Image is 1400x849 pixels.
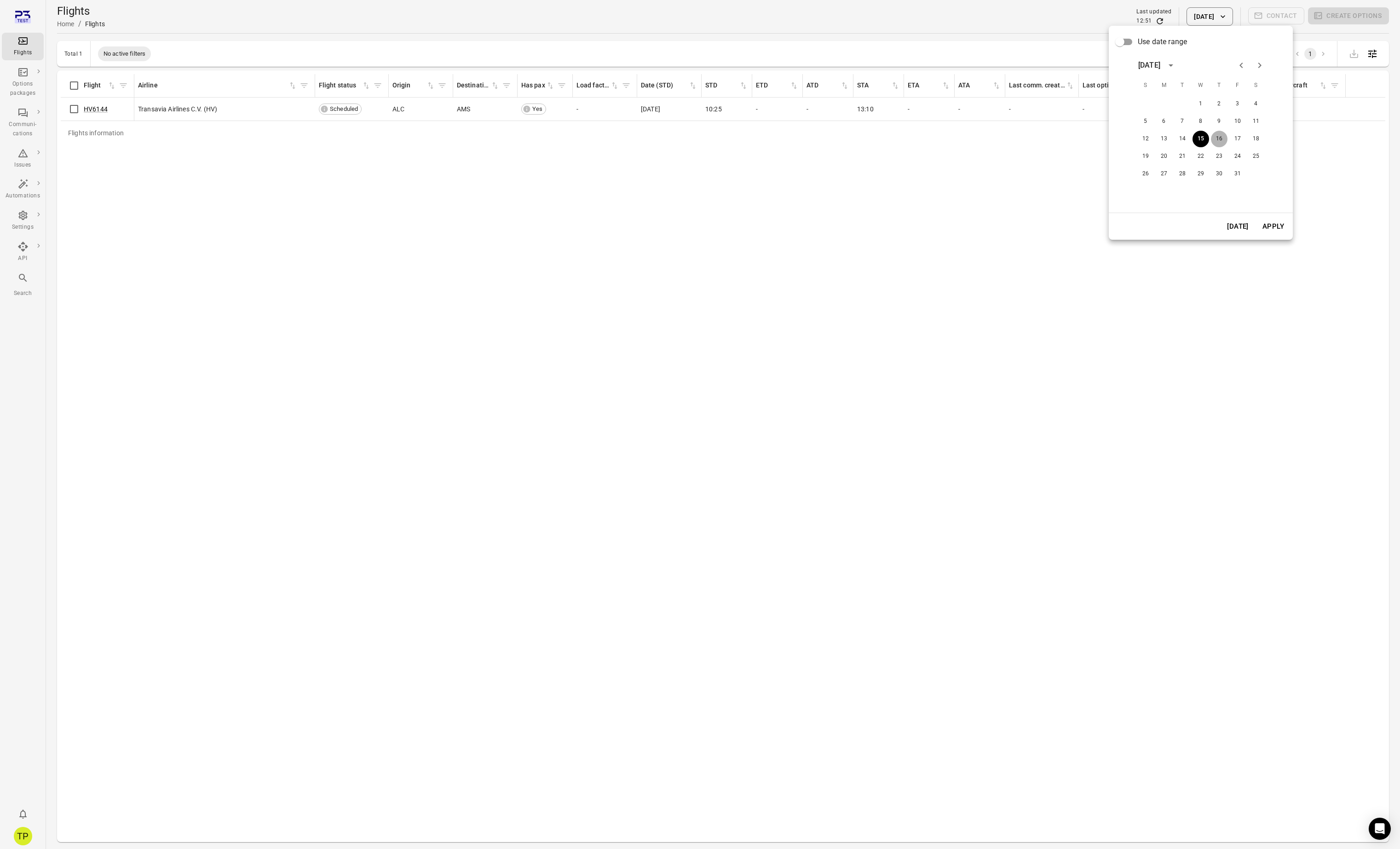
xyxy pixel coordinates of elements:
[1257,217,1289,236] button: Apply
[1193,166,1209,182] button: 29
[1229,131,1246,147] button: 17
[1174,148,1191,165] button: 21
[1174,166,1191,182] button: 28
[1193,113,1209,130] button: 8
[1193,148,1209,165] button: 22
[1211,148,1227,165] button: 23
[1138,60,1160,71] div: [DATE]
[1229,166,1246,182] button: 31
[1156,131,1172,147] button: 13
[1174,76,1191,95] span: Tuesday
[1137,76,1154,95] span: Sunday
[1137,166,1154,182] button: 26
[1248,96,1264,112] button: 4
[1250,56,1269,75] button: Next month
[1211,96,1227,112] button: 2
[1174,113,1191,130] button: 7
[1248,76,1264,95] span: Saturday
[1211,76,1227,95] span: Thursday
[1211,166,1227,182] button: 30
[1248,148,1264,165] button: 25
[1137,131,1154,147] button: 12
[1174,131,1191,147] button: 14
[1193,96,1209,112] button: 1
[1156,76,1172,95] span: Monday
[1211,113,1227,130] button: 9
[1229,76,1246,95] span: Friday
[1229,96,1246,112] button: 3
[1229,113,1246,130] button: 10
[1232,56,1250,75] button: Previous month
[1156,166,1172,182] button: 27
[1229,148,1246,165] button: 24
[1137,148,1154,165] button: 19
[1193,76,1209,95] span: Wednesday
[1248,131,1264,147] button: 18
[1156,148,1172,165] button: 20
[1137,113,1154,130] button: 5
[1211,131,1227,147] button: 16
[1163,58,1179,73] button: calendar view is open, switch to year view
[1193,131,1209,147] button: 15
[1369,818,1391,840] div: Open Intercom Messenger
[1222,217,1254,236] button: [DATE]
[1138,36,1187,47] span: Use date range
[1156,113,1172,130] button: 6
[1248,113,1264,130] button: 11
